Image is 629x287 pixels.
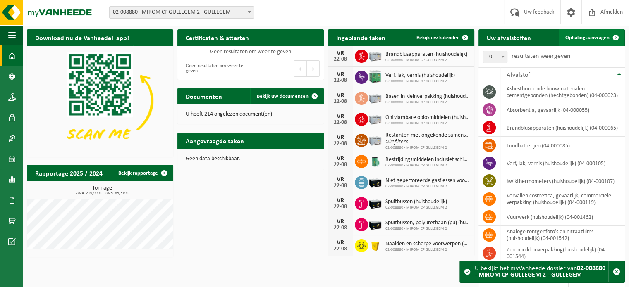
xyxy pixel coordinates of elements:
[177,46,324,57] td: Geen resultaten om weer te geven
[332,71,349,78] div: VR
[385,226,470,231] span: 02-008880 - MIROM CP GULLEGEM 2
[182,59,246,78] div: Geen resultaten om weer te geven
[385,79,455,84] span: 02-008880 - MIROM CP GULLEGEM 2
[31,191,173,195] span: 2024: 219,990 t - 2025: 85,319 t
[332,134,349,141] div: VR
[385,184,470,189] span: 02-008880 - MIROM CP GULLEGEM 2
[177,88,230,104] h2: Documenten
[385,205,447,210] span: 02-008880 - MIROM CP GULLEGEM 2
[368,90,382,104] img: PB-LB-0680-HPE-GY-11
[500,190,625,208] td: vervallen cosmetica, gevaarlijk, commerciele verpakking (huishoudelijk) (04-000119)
[500,172,625,190] td: kwikthermometers (huishoudelijk) (04-000107)
[250,88,323,104] a: Bekijk uw documenten
[109,6,254,19] span: 02-008880 - MIROM CP GULLEGEM 2 - GULLEGEM
[368,175,382,189] img: PB-LB-0680-HPE-BK-11
[332,155,349,162] div: VR
[475,265,605,278] strong: 02-008880 - MIROM CP GULLEGEM 2 - GULLEGEM
[500,226,625,244] td: analoge röntgenfoto’s en nitraatfilms (huishoudelijk) (04-001542)
[368,133,382,147] img: PB-LB-0680-HPE-GY-11
[385,157,470,163] span: Bestrijdingsmiddelen inclusief schimmelwerende beschermingsmiddelen (huishoudeli...
[500,101,625,119] td: absorbentia, gevaarlijk (04-000055)
[385,199,447,205] span: Spuitbussen (huishoudelijk)
[332,246,349,252] div: 22-08
[368,238,382,252] img: LP-SB-00050-HPE-22
[332,99,349,104] div: 22-08
[385,178,470,184] span: Niet geperforeerde gasflessen voor eenmalig gebruik (huishoudelijk)
[332,218,349,225] div: VR
[385,51,467,58] span: Brandblusapparaten (huishoudelijk)
[500,83,625,101] td: asbesthoudende bouwmaterialen cementgebonden (hechtgebonden) (04-000023)
[332,176,349,183] div: VR
[332,197,349,204] div: VR
[332,57,349,62] div: 22-08
[512,53,570,59] label: resultaten weergeven
[385,100,470,105] span: 02-008880 - MIROM CP GULLEGEM 2
[332,50,349,57] div: VR
[257,94,309,99] span: Bekijk uw documenten
[332,120,349,126] div: 22-08
[385,241,470,247] span: Naalden en scherpe voorwerpen (huishoudelijk)
[385,58,467,63] span: 02-008880 - MIROM CP GULLEGEM 2
[385,139,408,145] i: Oliefilters
[500,119,625,137] td: brandblusapparaten (huishoudelijk) (04-000065)
[112,165,172,181] a: Bekijk rapportage
[416,35,459,40] span: Bekijk uw kalender
[500,244,625,262] td: zuren in kleinverpakking(huishoudelijk) (04-001544)
[500,154,625,172] td: verf, lak, vernis (huishoudelijk) (04-000105)
[500,137,625,154] td: loodbatterijen (04-000085)
[368,111,382,126] img: PB-LB-0680-HPE-GY-11
[294,60,307,77] button: Previous
[186,111,316,117] p: U heeft 214 ongelezen document(en).
[559,29,624,46] a: Ophaling aanvragen
[368,154,382,168] img: PB-OT-0200-MET-00-02
[332,240,349,246] div: VR
[332,141,349,147] div: 22-08
[332,162,349,168] div: 22-08
[385,163,470,168] span: 02-008880 - MIROM CP GULLEGEM 2
[27,46,173,156] img: Download de VHEPlus App
[385,247,470,252] span: 02-008880 - MIROM CP GULLEGEM 2
[368,196,382,210] img: PB-LB-0680-HPE-BK-11
[332,92,349,99] div: VR
[307,60,320,77] button: Next
[368,217,382,231] img: PB-LB-0680-HPE-BK-11
[332,183,349,189] div: 22-08
[385,121,470,126] span: 02-008880 - MIROM CP GULLEGEM 2
[368,48,382,62] img: PB-LB-0680-HPE-GY-11
[27,29,137,45] h2: Download nu de Vanheede+ app!
[385,132,470,139] span: Restanten met ongekende samenstelling (huishoudelijk)
[385,114,470,121] span: Ontvlambare oplosmiddelen (huishoudelijk)
[385,220,470,226] span: Spuitbussen, polyurethaan (pu) (huishoudelijk)
[332,225,349,231] div: 22-08
[385,93,470,100] span: Basen in kleinverpakking (huishoudelijk)
[332,78,349,83] div: 22-08
[177,133,252,149] h2: Aangevraagde taken
[500,208,625,226] td: vuurwerk (huishoudelijk) (04-001462)
[31,185,173,195] h3: Tonnage
[332,113,349,120] div: VR
[483,51,507,63] span: 10
[27,165,111,181] h2: Rapportage 2025 / 2024
[368,69,382,84] img: PB-HB-1400-HPE-GN-11
[385,145,470,150] span: 02-008880 - MIROM CP GULLEGEM 2
[475,261,608,282] div: U bekijkt het myVanheede dossier van
[410,29,474,46] a: Bekijk uw kalender
[328,29,394,45] h2: Ingeplande taken
[110,7,254,18] span: 02-008880 - MIROM CP GULLEGEM 2 - GULLEGEM
[385,72,455,79] span: Verf, lak, vernis (huishoudelijk)
[483,51,507,63] span: 10
[186,156,316,162] p: Geen data beschikbaar.
[332,204,349,210] div: 22-08
[565,35,610,40] span: Ophaling aanvragen
[478,29,539,45] h2: Uw afvalstoffen
[507,72,530,78] span: Afvalstof
[177,29,257,45] h2: Certificaten & attesten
